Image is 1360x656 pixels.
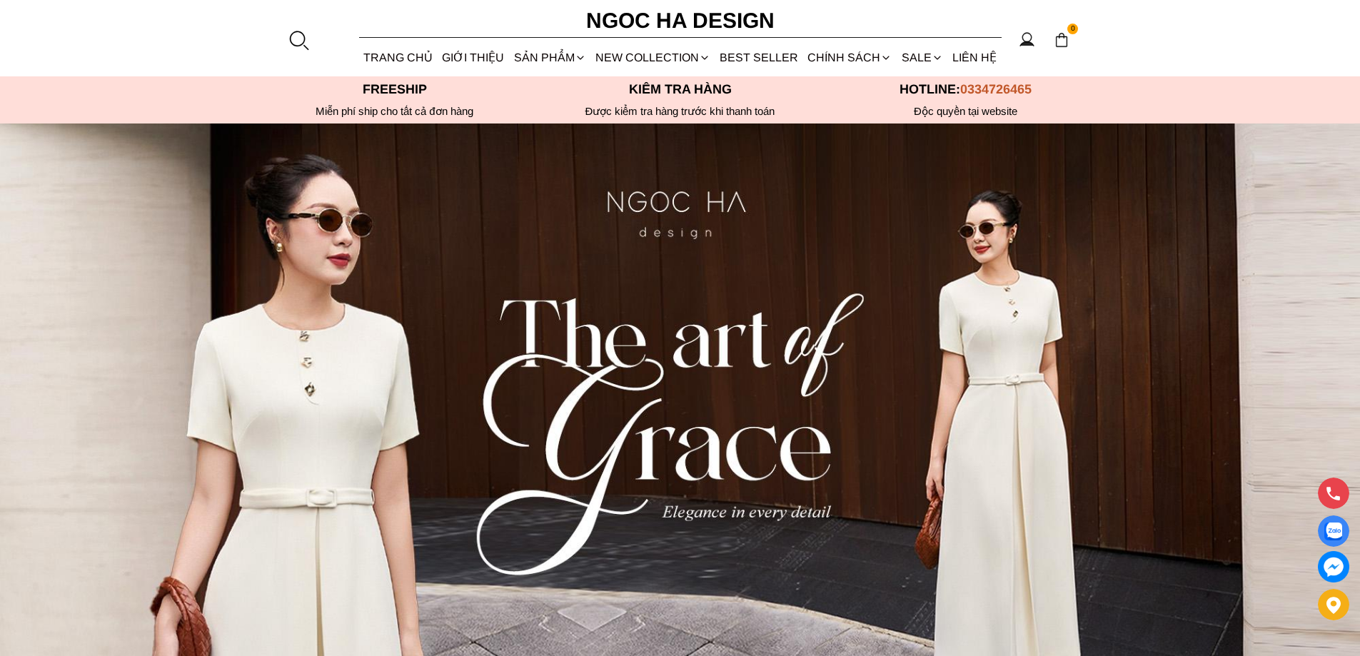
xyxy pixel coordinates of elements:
[509,39,590,76] div: SẢN PHẨM
[252,105,538,118] div: Miễn phí ship cho tất cả đơn hàng
[1318,551,1349,582] a: messenger
[538,105,823,118] p: Được kiểm tra hàng trước khi thanh toán
[803,39,897,76] div: Chính sách
[359,39,438,76] a: TRANG CHỦ
[573,4,787,38] a: Ngoc Ha Design
[1067,24,1079,35] span: 0
[1324,523,1342,540] img: Display image
[1054,32,1069,48] img: img-CART-ICON-ksit0nf1
[897,39,947,76] a: SALE
[629,82,732,96] font: Kiểm tra hàng
[960,82,1032,96] span: 0334726465
[252,82,538,97] p: Freeship
[947,39,1001,76] a: LIÊN HỆ
[1318,515,1349,547] a: Display image
[823,105,1109,118] h6: Độc quyền tại website
[590,39,715,76] a: NEW COLLECTION
[823,82,1109,97] p: Hotline:
[438,39,509,76] a: GIỚI THIỆU
[715,39,803,76] a: BEST SELLER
